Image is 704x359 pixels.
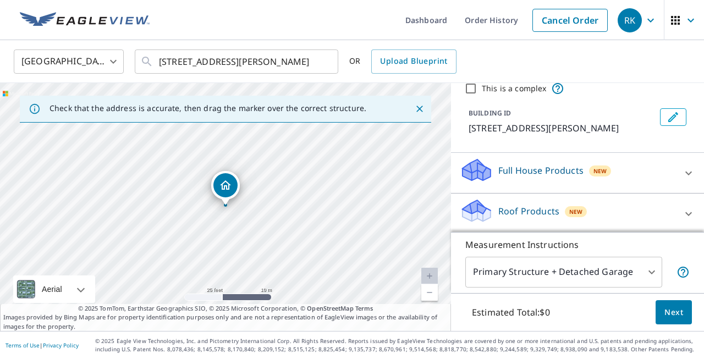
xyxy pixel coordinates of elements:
[413,102,427,116] button: Close
[5,341,40,349] a: Terms of Use
[355,304,373,312] a: Terms
[307,304,353,312] a: OpenStreetMap
[498,205,559,218] p: Roof Products
[664,306,683,319] span: Next
[460,157,695,189] div: Full House ProductsNew
[349,49,457,74] div: OR
[660,108,686,126] button: Edit building 1
[159,46,316,77] input: Search by address or latitude-longitude
[618,8,642,32] div: RK
[676,266,690,279] span: Your report will include the primary structure and a detached garage if one exists.
[43,341,79,349] a: Privacy Policy
[482,83,547,94] label: This is a complex
[211,171,240,205] div: Dropped pin, building 1, Residential property, 187 Parker St South Amboy, NJ 08879
[656,300,692,325] button: Next
[13,275,95,303] div: Aerial
[498,164,584,177] p: Full House Products
[78,304,373,313] span: © 2025 TomTom, Earthstar Geographics SIO, © 2025 Microsoft Corporation, ©
[460,198,695,229] div: Roof ProductsNew
[532,9,608,32] a: Cancel Order
[469,108,511,118] p: BUILDING ID
[5,342,79,349] p: |
[593,167,607,175] span: New
[380,54,447,68] span: Upload Blueprint
[465,257,662,288] div: Primary Structure + Detached Garage
[371,49,456,74] a: Upload Blueprint
[465,238,690,251] p: Measurement Instructions
[469,121,656,135] p: [STREET_ADDRESS][PERSON_NAME]
[463,300,559,324] p: Estimated Total: $0
[14,46,124,77] div: [GEOGRAPHIC_DATA]
[50,103,366,113] p: Check that the address is accurate, then drag the marker over the correct structure.
[20,12,150,29] img: EV Logo
[38,275,65,303] div: Aerial
[421,284,438,301] a: Current Level 20, Zoom Out
[421,268,438,284] a: Current Level 20, Zoom In Disabled
[95,337,698,354] p: © 2025 Eagle View Technologies, Inc. and Pictometry International Corp. All Rights Reserved. Repo...
[569,207,582,216] span: New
